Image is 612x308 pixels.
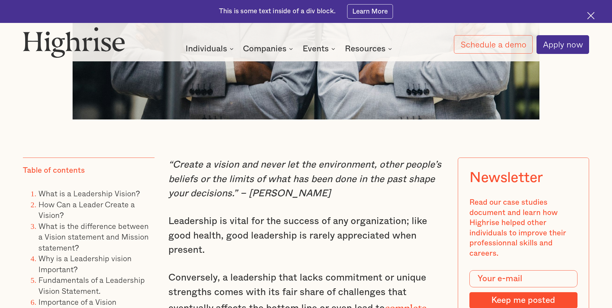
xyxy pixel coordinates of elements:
p: Leadership is vital for the success of any organization; like good health, good leadership is rar... [168,214,443,257]
a: How Can a Leader Create a Vision? [38,198,135,221]
div: Events [303,45,337,53]
input: Your e-mail [469,270,577,287]
em: “Create a vision and never let the environment, other people’s beliefs or the limits of what has ... [168,160,441,198]
div: Read our case studies document and learn how Highrise helped other individuals to improve their p... [469,198,577,259]
div: Table of contents [23,166,85,176]
a: What is the difference between a Vision statement and Mission statement? [38,220,149,253]
div: Companies [243,45,295,53]
div: Resources [345,45,386,53]
a: Fundamentals of a Leadership Vision Statement. [38,274,145,297]
div: Companies [243,45,286,53]
a: Schedule a demo [454,35,532,54]
a: Why is a Leadership vision Important? [38,252,132,275]
img: Highrise logo [23,27,125,58]
a: What is a Leadership Vision? [38,187,140,199]
div: Individuals [186,45,227,53]
img: Cross icon [587,12,595,19]
div: Newsletter [469,169,543,186]
div: Resources [345,45,394,53]
div: This is some text inside of a div block. [219,7,336,16]
a: Learn More [347,4,393,19]
a: Apply now [537,35,589,54]
div: Individuals [186,45,236,53]
div: Events [303,45,329,53]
